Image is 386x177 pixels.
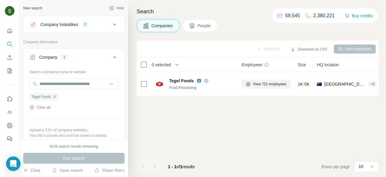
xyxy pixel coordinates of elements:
[168,164,176,169] span: 1 - 1
[152,62,171,68] span: 0 selected
[5,93,14,104] button: Use Surfe on LinkedIn
[31,94,51,100] span: Tegel Foods
[368,81,377,87] div: + 8
[298,81,310,87] span: 1K-5K
[317,81,322,87] span: 🇳🇿
[82,22,89,27] div: 2
[317,62,339,68] span: HQ location
[151,23,173,29] span: Companies
[30,133,118,138] p: Your list is private and won't be saved or shared.
[242,80,291,89] button: View 722 employees
[24,50,124,67] button: Company1
[242,62,262,68] span: Employees
[180,164,182,169] span: 1
[285,12,300,19] p: 59,545
[30,127,118,133] p: Upload a CSV of company websites.
[5,120,14,131] button: Dashboard
[321,164,350,170] span: Rows per page
[169,85,234,90] div: Food Processing
[5,6,14,16] img: Avatar
[30,105,50,110] button: Clear all
[155,79,164,89] img: Logo of Tegel Foods
[30,67,118,75] div: Select a company name or website
[169,78,194,84] span: Tegel Foods
[6,156,21,171] div: Open Intercom Messenger
[298,62,306,68] span: Size
[324,81,365,87] span: [GEOGRAPHIC_DATA], [GEOGRAPHIC_DATA]
[52,167,83,173] button: Save search
[198,23,211,29] span: People
[286,45,331,54] button: Download as CSV
[23,5,42,11] div: New search
[359,163,363,169] p: 10
[345,11,373,20] button: Buy credits
[40,21,78,28] div: Company lookalikes
[95,167,125,173] button: Share filters
[137,7,379,16] h4: Search
[197,78,201,83] img: LinkedIn logo
[5,52,14,63] button: Enrich CSV
[61,54,68,60] div: 1
[5,65,14,76] button: My lists
[313,12,335,19] p: 2,380,221
[168,164,195,169] span: results
[5,133,14,144] button: Feedback
[5,39,14,50] button: Search
[23,39,125,45] p: Company information
[23,167,40,173] button: Clear
[24,17,124,32] button: Company lookalikes2
[105,4,128,13] button: Hide
[39,54,57,60] div: Company
[5,25,14,36] button: Quick start
[5,107,14,118] button: Use Surfe API
[50,144,98,149] div: 9126 search results remaining
[253,81,286,87] span: View 722 employees
[176,164,180,169] span: of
